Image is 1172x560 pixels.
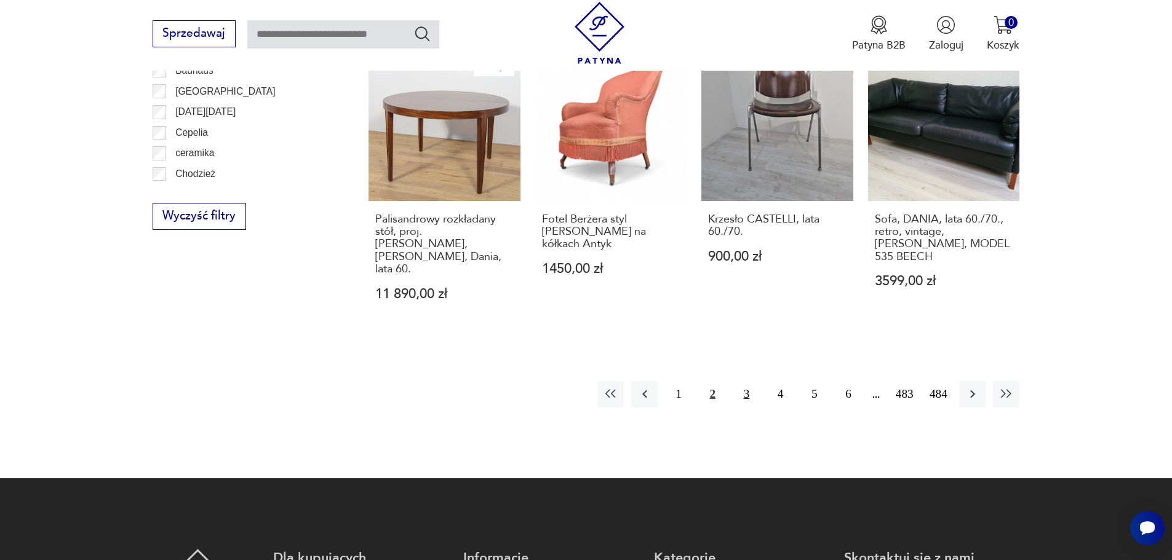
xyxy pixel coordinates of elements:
[767,381,794,408] button: 4
[175,145,214,161] p: ceramika
[153,203,246,230] button: Wyczyść filtry
[153,30,236,39] a: Sprzedawaj
[875,213,1013,264] h3: Sofa, DANIA, lata 60./70., retro, vintage, [PERSON_NAME], MODEL 535 BEECH
[875,275,1013,288] p: 3599,00 zł
[852,15,906,52] a: Ikona medaluPatyna B2B
[375,288,514,301] p: 11 890,00 zł
[700,381,726,408] button: 2
[852,38,906,52] p: Patyna B2B
[929,38,963,52] p: Zaloguj
[936,15,955,34] img: Ikonka użytkownika
[708,250,847,263] p: 900,00 zł
[153,20,236,47] button: Sprzedawaj
[542,262,680,275] p: 1450,00 zł
[175,84,275,100] p: [GEOGRAPHIC_DATA]
[1005,16,1018,29] div: 0
[994,15,1013,34] img: Ikona koszyka
[925,381,952,408] button: 484
[801,381,827,408] button: 5
[891,381,918,408] button: 483
[869,15,888,34] img: Ikona medalu
[868,50,1020,329] a: Sofa, DANIA, lata 60./70., retro, vintage, MOGENS HANSEN, MODEL 535 BEECHSofa, DANIA, lata 60./70...
[1130,511,1165,545] iframe: Smartsupp widget button
[535,50,687,329] a: Fotel Berżera styl Ludwikowski na kółkach AntykFotel Berżera styl [PERSON_NAME] na kółkach Antyk1...
[852,15,906,52] button: Patyna B2B
[568,2,631,64] img: Patyna - sklep z meblami i dekoracjami vintage
[701,50,853,329] a: Krzesło CASTELLI, lata 60./70.Krzesło CASTELLI, lata 60./70.900,00 zł
[175,186,212,202] p: Ćmielów
[708,213,847,239] h3: Krzesło CASTELLI, lata 60./70.
[733,381,760,408] button: 3
[929,15,963,52] button: Zaloguj
[369,50,520,329] a: KlasykPalisandrowy rozkładany stół, proj. Severin Hansen, Haslev Møbelsnedkeri, Dania, lata 60.Pa...
[665,381,692,408] button: 1
[175,63,213,79] p: Bauhaus
[375,213,514,276] h3: Palisandrowy rozkładany stół, proj. [PERSON_NAME], [PERSON_NAME], Dania, lata 60.
[542,213,680,251] h3: Fotel Berżera styl [PERSON_NAME] na kółkach Antyk
[413,25,431,42] button: Szukaj
[987,38,1019,52] p: Koszyk
[175,125,208,141] p: Cepelia
[175,166,215,182] p: Chodzież
[175,104,236,120] p: [DATE][DATE]
[835,381,861,408] button: 6
[987,15,1019,52] button: 0Koszyk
